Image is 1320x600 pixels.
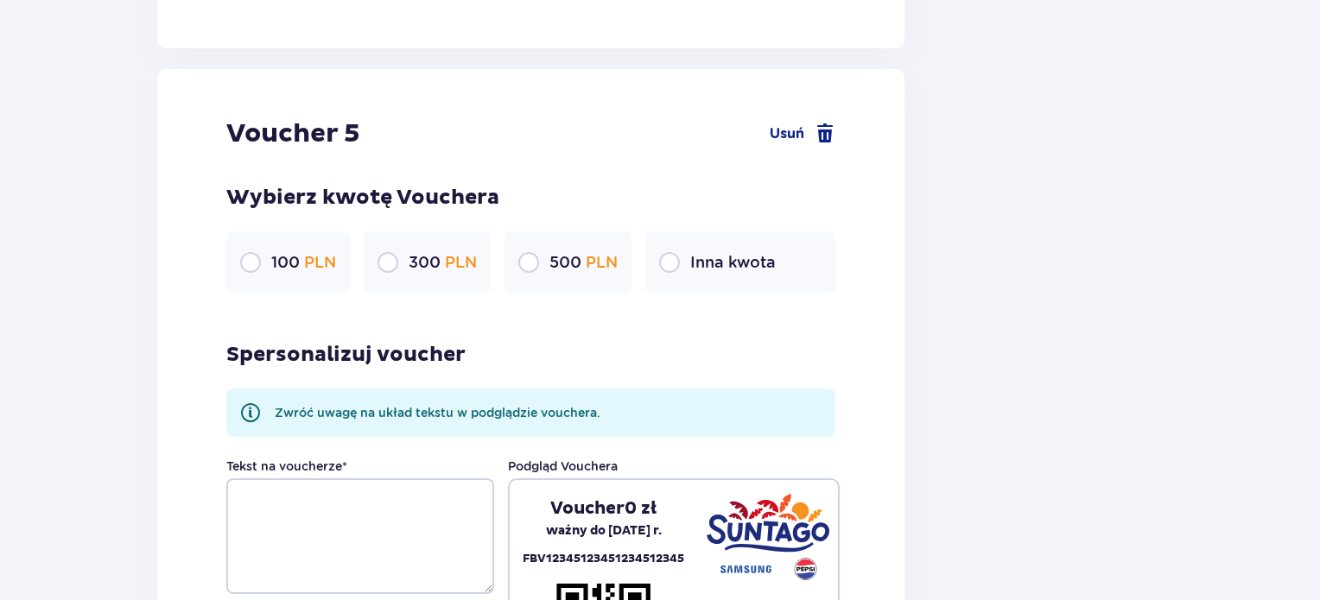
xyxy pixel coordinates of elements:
[550,497,657,520] p: Voucher 0 zł
[690,252,776,273] p: Inna kwota
[770,124,804,143] span: Usuń
[226,458,347,475] label: Tekst na voucherze *
[707,494,829,580] img: Suntago - Samsung - Pepsi
[271,252,336,273] p: 100
[304,253,336,271] span: PLN
[549,252,618,273] p: 500
[226,185,835,211] p: Wybierz kwotę Vouchera
[523,549,684,569] p: FBV12345123451234512345
[226,342,466,368] p: Spersonalizuj voucher
[409,252,477,273] p: 300
[226,117,360,150] p: Voucher 5
[445,253,477,271] span: PLN
[586,253,618,271] span: PLN
[770,123,835,144] a: Usuń
[275,404,600,421] p: Zwróć uwagę na układ tekstu w podglądzie vouchera.
[546,520,662,542] p: ważny do [DATE] r.
[508,458,618,475] p: Podgląd Vouchera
